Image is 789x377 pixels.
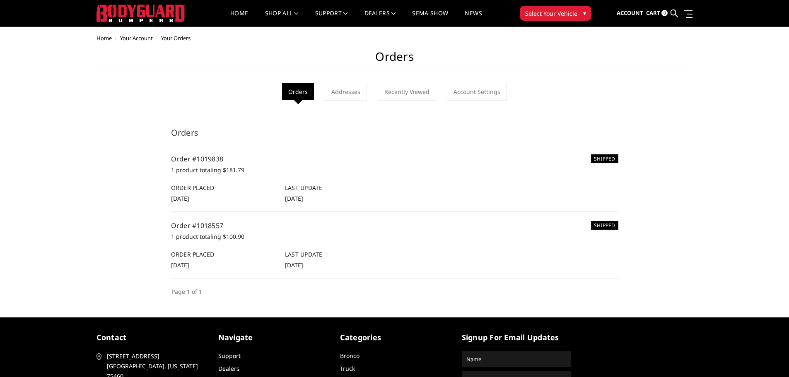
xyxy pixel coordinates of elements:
a: SEMA Show [412,10,448,26]
a: Recently Viewed [378,83,436,101]
span: Account [617,9,643,17]
a: Home [97,34,112,42]
h5: Navigate [218,332,328,343]
a: Account Settings [447,83,507,101]
span: [DATE] [285,261,303,269]
span: ▾ [583,9,586,17]
a: Dealers [364,10,396,26]
a: Support [315,10,348,26]
h1: Orders [97,50,693,70]
a: Cart 0 [646,2,668,24]
span: 0 [661,10,668,16]
a: Dealers [218,365,239,372]
a: Order #1018557 [171,221,224,230]
a: Bronco [340,352,360,360]
li: Orders [282,83,314,100]
span: [DATE] [171,195,189,202]
span: Cart [646,9,660,17]
a: Addresses [325,83,367,101]
h3: Orders [171,127,618,145]
img: BODYGUARD BUMPERS [97,5,186,22]
li: Page 1 of 1 [171,287,203,296]
span: Select Your Vehicle [525,9,577,18]
p: 1 product totaling $100.90 [171,232,618,242]
a: Your Account [120,34,153,42]
a: Support [218,352,241,360]
span: Your Orders [161,34,191,42]
a: Truck [340,365,355,372]
button: Select Your Vehicle [520,6,591,21]
h6: Last Update [285,183,390,192]
span: [DATE] [171,261,189,269]
a: shop all [265,10,299,26]
a: Account [617,2,643,24]
a: Home [230,10,248,26]
h6: SHIPPED [591,154,618,163]
h6: Order Placed [171,183,276,192]
p: 1 product totaling $181.79 [171,165,618,175]
input: Name [463,353,570,366]
h6: Last Update [285,250,390,259]
a: News [465,10,482,26]
h5: signup for email updates [462,332,571,343]
h6: Order Placed [171,250,276,259]
h6: SHIPPED [591,221,618,230]
h5: contact [97,332,206,343]
a: Order #1019838 [171,154,224,163]
h5: Categories [340,332,449,343]
span: [DATE] [285,195,303,202]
